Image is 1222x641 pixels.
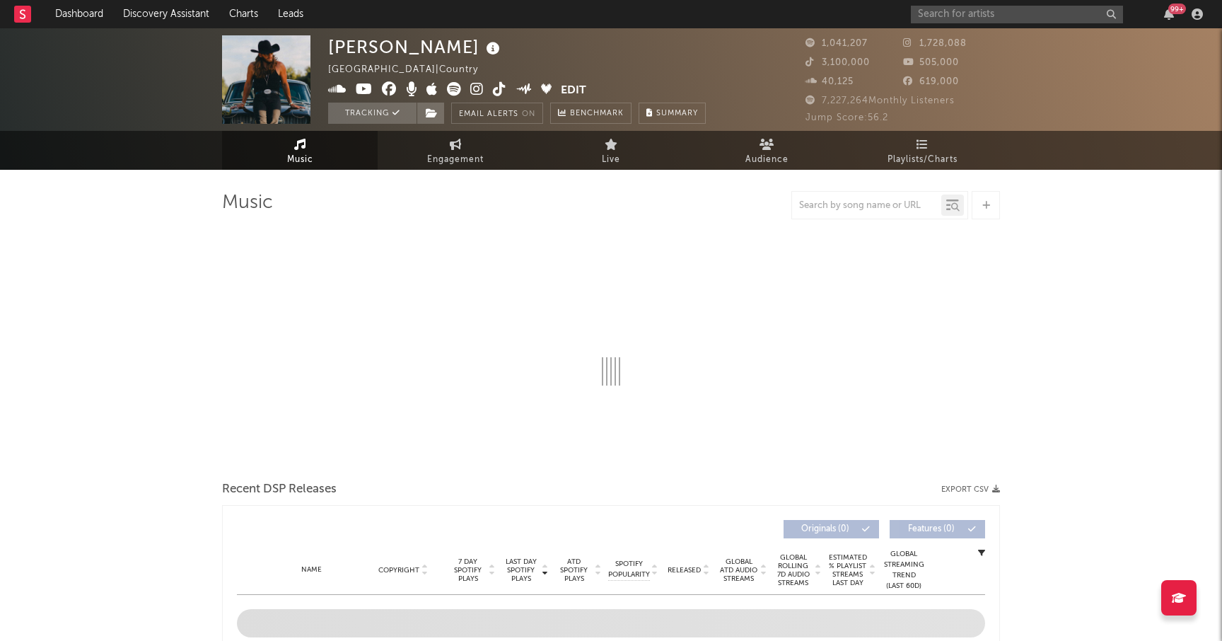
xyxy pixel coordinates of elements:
[805,77,854,86] span: 40,125
[903,58,959,67] span: 505,000
[222,481,337,498] span: Recent DSP Releases
[890,520,985,538] button: Features(0)
[550,103,632,124] a: Benchmark
[668,566,701,574] span: Released
[427,151,484,168] span: Engagement
[1168,4,1186,14] div: 99 +
[805,96,955,105] span: 7,227,264 Monthly Listeners
[533,131,689,170] a: Live
[378,131,533,170] a: Engagement
[883,549,925,591] div: Global Streaming Trend (Last 60D)
[378,566,419,574] span: Copyright
[451,103,543,124] button: Email AlertsOn
[328,103,417,124] button: Tracking
[745,151,789,168] span: Audience
[265,565,358,575] div: Name
[903,39,967,48] span: 1,728,088
[774,553,813,587] span: Global Rolling 7D Audio Streams
[222,131,378,170] a: Music
[449,558,487,583] span: 7 Day Spotify Plays
[844,131,1000,170] a: Playlists/Charts
[903,77,959,86] span: 619,000
[805,58,870,67] span: 3,100,000
[602,151,620,168] span: Live
[719,558,758,583] span: Global ATD Audio Streams
[792,200,941,212] input: Search by song name or URL
[502,558,540,583] span: Last Day Spotify Plays
[555,558,593,583] span: ATD Spotify Plays
[656,110,698,117] span: Summary
[328,62,494,79] div: [GEOGRAPHIC_DATA] | Country
[328,35,504,59] div: [PERSON_NAME]
[689,131,844,170] a: Audience
[805,39,868,48] span: 1,041,207
[941,485,1000,494] button: Export CSV
[287,151,313,168] span: Music
[911,6,1123,23] input: Search for artists
[561,82,586,100] button: Edit
[805,113,888,122] span: Jump Score: 56.2
[570,105,624,122] span: Benchmark
[828,553,867,587] span: Estimated % Playlist Streams Last Day
[888,151,958,168] span: Playlists/Charts
[608,559,650,580] span: Spotify Popularity
[639,103,706,124] button: Summary
[1164,8,1174,20] button: 99+
[522,110,535,118] em: On
[793,525,858,533] span: Originals ( 0 )
[899,525,964,533] span: Features ( 0 )
[784,520,879,538] button: Originals(0)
